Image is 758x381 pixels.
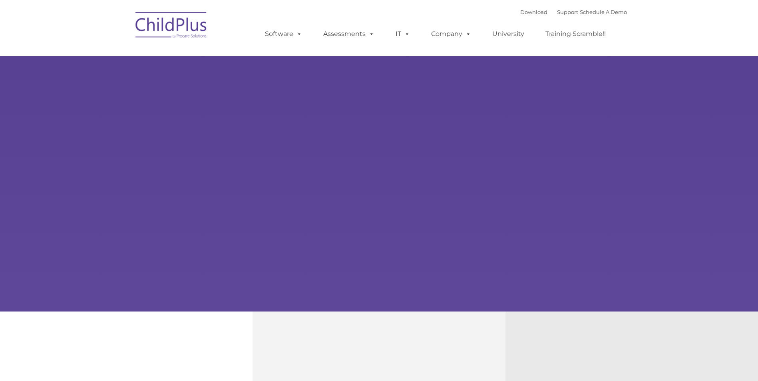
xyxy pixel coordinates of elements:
a: Support [557,9,578,15]
a: University [484,26,532,42]
a: Training Scramble!! [537,26,614,42]
font: | [520,9,627,15]
a: IT [388,26,418,42]
a: Schedule A Demo [580,9,627,15]
a: Assessments [315,26,382,42]
a: Software [257,26,310,42]
a: Download [520,9,547,15]
img: ChildPlus by Procare Solutions [131,6,211,46]
a: Company [423,26,479,42]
